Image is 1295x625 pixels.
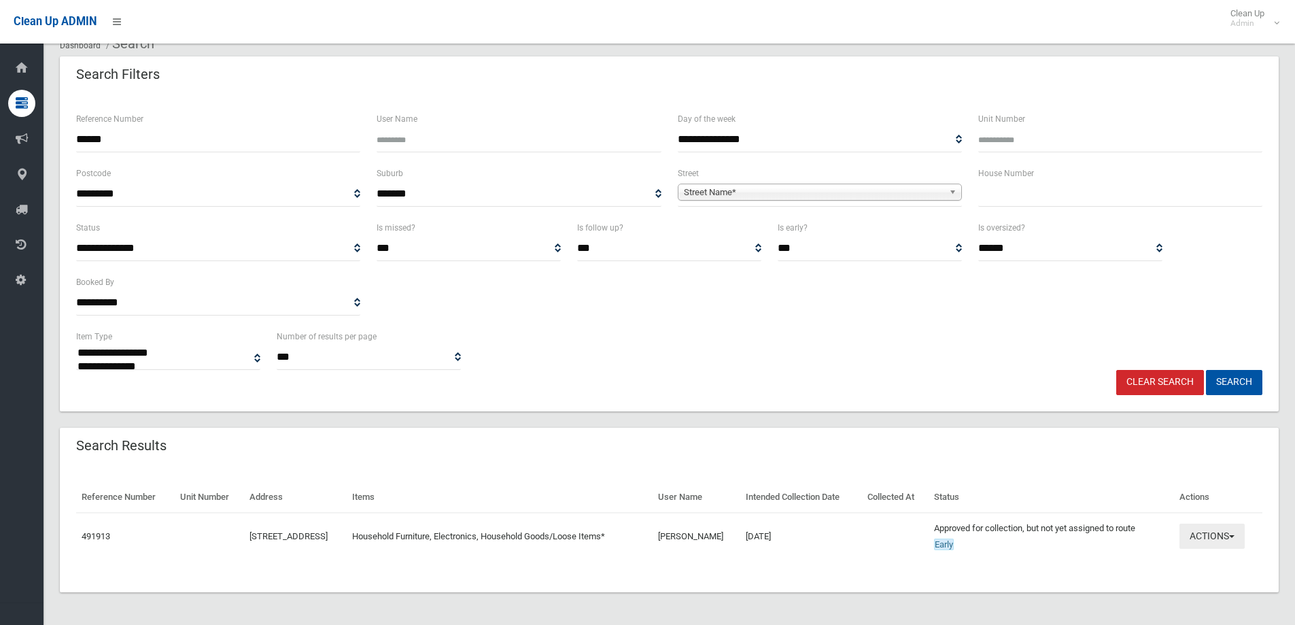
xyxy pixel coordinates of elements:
label: Day of the week [678,112,736,126]
th: Address [244,482,347,513]
th: Status [929,482,1174,513]
label: Unit Number [978,112,1025,126]
label: Status [76,220,100,235]
th: Items [347,482,652,513]
td: Household Furniture, Electronics, Household Goods/Loose Items* [347,513,652,560]
span: Clean Up ADMIN [14,15,97,28]
button: Search [1206,370,1262,395]
th: User Name [653,482,741,513]
th: Intended Collection Date [740,482,861,513]
label: Suburb [377,166,403,181]
small: Admin [1230,18,1264,29]
span: Clean Up [1224,8,1278,29]
a: Clear Search [1116,370,1204,395]
li: Search [103,31,154,56]
label: Street [678,166,699,181]
a: [STREET_ADDRESS] [249,531,328,541]
label: Postcode [76,166,111,181]
a: Dashboard [60,41,101,50]
header: Search Results [60,433,183,459]
button: Actions [1179,524,1245,549]
span: Street Name* [684,184,944,201]
label: Booked By [76,275,114,290]
label: House Number [978,166,1034,181]
label: Number of results per page [277,329,377,344]
span: Early [934,539,954,550]
td: [DATE] [740,513,861,560]
label: Item Type [76,329,112,344]
label: Is follow up? [577,220,623,235]
label: User Name [377,112,417,126]
th: Actions [1174,482,1262,513]
label: Is oversized? [978,220,1025,235]
label: Is early? [778,220,808,235]
th: Unit Number [175,482,244,513]
a: 491913 [82,531,110,541]
label: Is missed? [377,220,415,235]
header: Search Filters [60,61,176,88]
td: [PERSON_NAME] [653,513,741,560]
th: Reference Number [76,482,175,513]
label: Reference Number [76,112,143,126]
td: Approved for collection, but not yet assigned to route [929,513,1174,560]
th: Collected At [862,482,929,513]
